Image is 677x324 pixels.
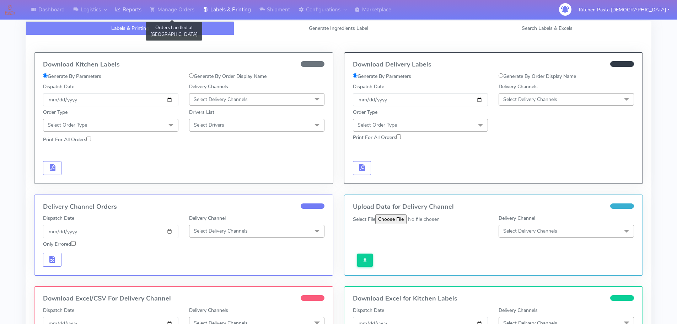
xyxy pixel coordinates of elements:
label: Order Type [43,108,68,116]
h4: Download Excel for Kitchen Labels [353,295,634,302]
h4: Delivery Channel Orders [43,203,324,211]
label: Drivers List [189,108,214,116]
label: Dispatch Date [43,83,74,90]
span: Select Order Type [48,122,87,128]
input: Generate By Order Display Name [189,73,194,78]
input: Print For All Orders [86,137,91,141]
label: Order Type [353,108,377,116]
span: Select Delivery Channels [194,228,248,234]
label: Generate By Parameters [353,73,411,80]
h4: Download Kitchen Labels [43,61,324,68]
label: Delivery Channels [499,83,538,90]
span: Select Delivery Channels [503,96,557,103]
label: Dispatch Date [353,83,384,90]
label: Delivery Channels [189,83,228,90]
label: Dispatch Date [43,307,74,314]
h4: Upload Data for Delivery Channel [353,203,634,211]
input: Only Errored [71,241,76,246]
h4: Download Delivery Labels [353,61,634,68]
label: Select File [353,216,375,223]
input: Generate By Parameters [43,73,48,78]
label: Generate By Order Display Name [499,73,576,80]
h4: Download Excel/CSV For Delivery Channel [43,295,324,302]
span: Search Labels & Excels [522,25,573,32]
label: Delivery Channel [189,214,226,222]
label: Delivery Channels [189,307,228,314]
label: Generate By Order Display Name [189,73,267,80]
label: Generate By Parameters [43,73,101,80]
span: Labels & Printing [111,25,149,32]
span: Select Delivery Channels [503,228,557,234]
button: Kitchen Pasta [DEMOGRAPHIC_DATA] [574,2,675,17]
ul: Tabs [26,21,651,35]
label: Print For All Orders [353,134,401,141]
span: Generate Ingredients Label [309,25,368,32]
span: Select Delivery Channels [194,96,248,103]
label: Delivery Channel [499,214,535,222]
span: Select Order Type [358,122,397,128]
label: Dispatch Date [43,214,74,222]
input: Generate By Parameters [353,73,358,78]
label: Only Errored [43,240,76,248]
input: Print For All Orders [396,134,401,139]
label: Print For All Orders [43,136,91,143]
label: Dispatch Date [353,307,384,314]
span: Select Drivers [194,122,224,128]
input: Generate By Order Display Name [499,73,503,78]
label: Delivery Channels [499,307,538,314]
